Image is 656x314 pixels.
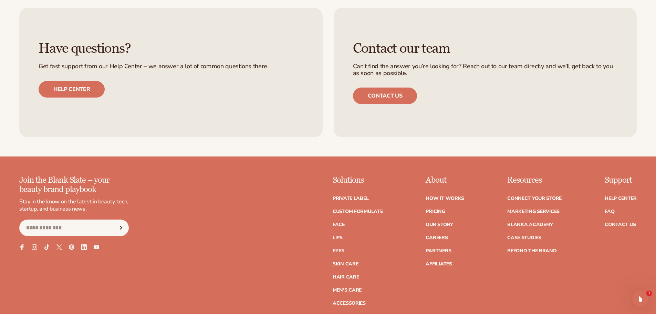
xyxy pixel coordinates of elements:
a: Accessories [333,301,366,306]
a: Partners [426,249,451,253]
p: Resources [507,176,562,185]
a: Private label [333,196,368,201]
a: Case Studies [507,235,541,240]
button: Subscribe [113,220,128,236]
h3: Contact our team [353,41,618,56]
a: Marketing services [507,209,560,214]
p: Can’t find the answer you’re looking for? Reach out to our team directly and we’ll get back to yo... [353,63,618,77]
a: Lips [333,235,343,240]
a: Contact us [353,88,417,104]
a: Hair Care [333,275,359,280]
a: Contact Us [605,222,636,227]
p: Support [605,176,637,185]
p: Solutions [333,176,383,185]
a: Eyes [333,249,344,253]
p: Get fast support from our Help Center – we answer a lot of common questions there. [39,63,303,70]
a: Help Center [605,196,637,201]
a: Beyond the brand [507,249,557,253]
a: How It Works [426,196,464,201]
a: Custom formulate [333,209,383,214]
p: About [426,176,464,185]
a: Careers [426,235,448,240]
p: Stay in the know on the latest in beauty, tech, startup, and business news. [19,198,129,213]
p: Join the Blank Slate – your beauty brand playbook [19,176,129,194]
a: Help center [39,81,105,98]
a: Face [333,222,345,227]
a: Skin Care [333,262,358,266]
a: Men's Care [333,288,362,293]
a: Blanka Academy [507,222,553,227]
a: Our Story [426,222,453,227]
h3: Have questions? [39,41,303,56]
a: Pricing [426,209,445,214]
a: Connect your store [507,196,562,201]
a: FAQ [605,209,614,214]
a: Affiliates [426,262,452,266]
iframe: Intercom live chat [632,291,649,307]
span: 1 [646,291,652,296]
